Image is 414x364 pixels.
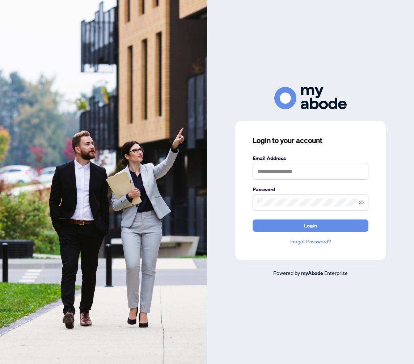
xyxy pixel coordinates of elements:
span: Login [304,220,317,231]
img: ma-logo [274,87,347,109]
span: eye-invisible [359,200,364,205]
label: Email Address [253,154,368,162]
a: myAbode [301,269,323,277]
h3: Login to your account [253,135,368,146]
span: Enterprise [324,269,348,276]
a: Forgot Password? [253,238,368,246]
button: Login [253,219,368,232]
label: Password [253,185,368,193]
span: Powered by [273,269,300,276]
